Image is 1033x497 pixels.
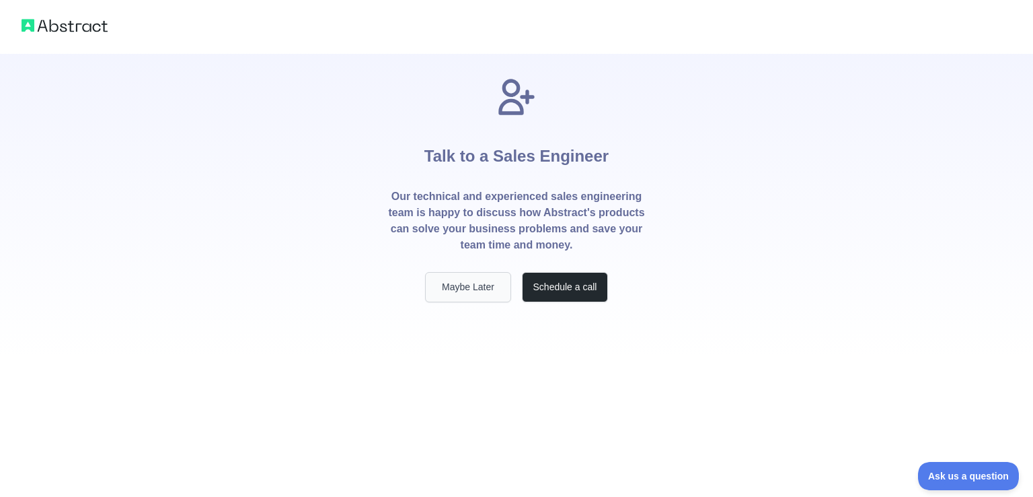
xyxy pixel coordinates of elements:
[918,462,1020,490] iframe: Toggle Customer Support
[425,272,511,302] button: Maybe Later
[387,189,646,253] p: Our technical and experienced sales engineering team is happy to discuss how Abstract's products ...
[424,119,609,189] h1: Talk to a Sales Engineer
[522,272,608,302] button: Schedule a call
[22,16,108,35] img: Abstract logo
